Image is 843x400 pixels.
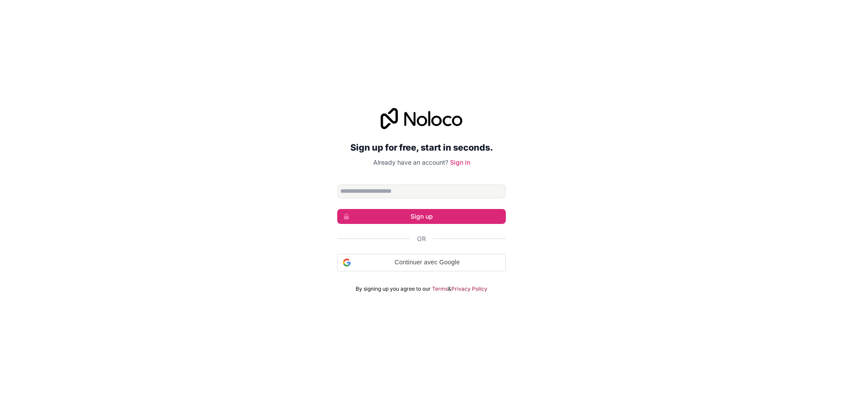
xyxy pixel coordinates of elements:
span: & [448,285,451,292]
span: By signing up you agree to our [356,285,431,292]
a: Terms [432,285,448,292]
div: Continuer avec Google [337,254,506,271]
a: Sign in [450,159,470,166]
span: Already have an account? [373,159,448,166]
span: Or [417,234,426,243]
h2: Sign up for free, start in seconds. [337,140,506,155]
span: Continuer avec Google [354,258,500,267]
button: Sign up [337,209,506,224]
a: Privacy Policy [451,285,487,292]
input: Email address [337,184,506,198]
